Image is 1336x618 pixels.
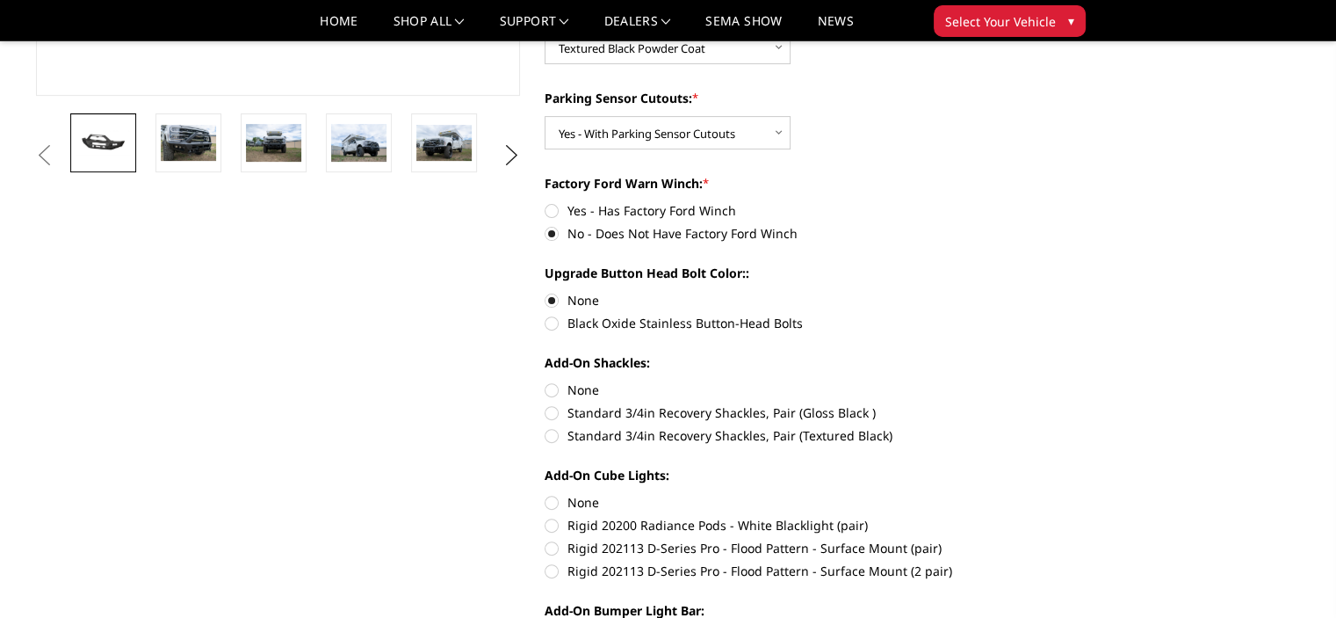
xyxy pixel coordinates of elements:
label: Rigid 202113 D-Series Pro - Flood Pattern - Surface Mount (2 pair) [545,562,1029,580]
label: Upgrade Button Head Bolt Color:: [545,264,1029,282]
label: None [545,493,1029,512]
label: Black Oxide Stainless Button-Head Bolts [545,314,1029,332]
a: Dealers [604,15,671,40]
span: ▾ [1068,11,1074,30]
label: None [545,291,1029,309]
span: Select Your Vehicle [945,12,1056,31]
label: None [545,381,1029,399]
label: Factory Ford Warn Winch: [545,174,1029,193]
img: 2023-2025 Ford F250-350-A2 Series-Sport Front Bumper (winch mount) [331,124,386,161]
label: Add-On Shackles: [545,353,1029,372]
button: Select Your Vehicle [934,5,1086,37]
button: Previous [32,142,58,169]
label: Parking Sensor Cutouts: [545,89,1029,107]
label: Standard 3/4in Recovery Shackles, Pair (Textured Black) [545,426,1029,445]
a: Support [500,15,569,40]
a: News [817,15,853,40]
img: 2023-2025 Ford F250-350-A2 Series-Sport Front Bumper (winch mount) [416,125,472,162]
a: Home [320,15,357,40]
a: SEMA Show [705,15,782,40]
a: shop all [394,15,465,40]
img: 2023-2025 Ford F250-350-A2 Series-Sport Front Bumper (winch mount) [246,124,301,161]
img: 2023-2025 Ford F250-350-A2 Series-Sport Front Bumper (winch mount) [76,130,131,156]
label: Rigid 20200 Radiance Pods - White Blacklight (pair) [545,516,1029,534]
img: 2023-2025 Ford F250-350-A2 Series-Sport Front Bumper (winch mount) [161,125,216,162]
label: Standard 3/4in Recovery Shackles, Pair (Gloss Black ) [545,404,1029,422]
label: No - Does Not Have Factory Ford Winch [545,224,1029,243]
button: Next [498,142,524,169]
label: Yes - Has Factory Ford Winch [545,201,1029,220]
label: Add-On Cube Lights: [545,466,1029,484]
label: Rigid 202113 D-Series Pro - Flood Pattern - Surface Mount (pair) [545,539,1029,557]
